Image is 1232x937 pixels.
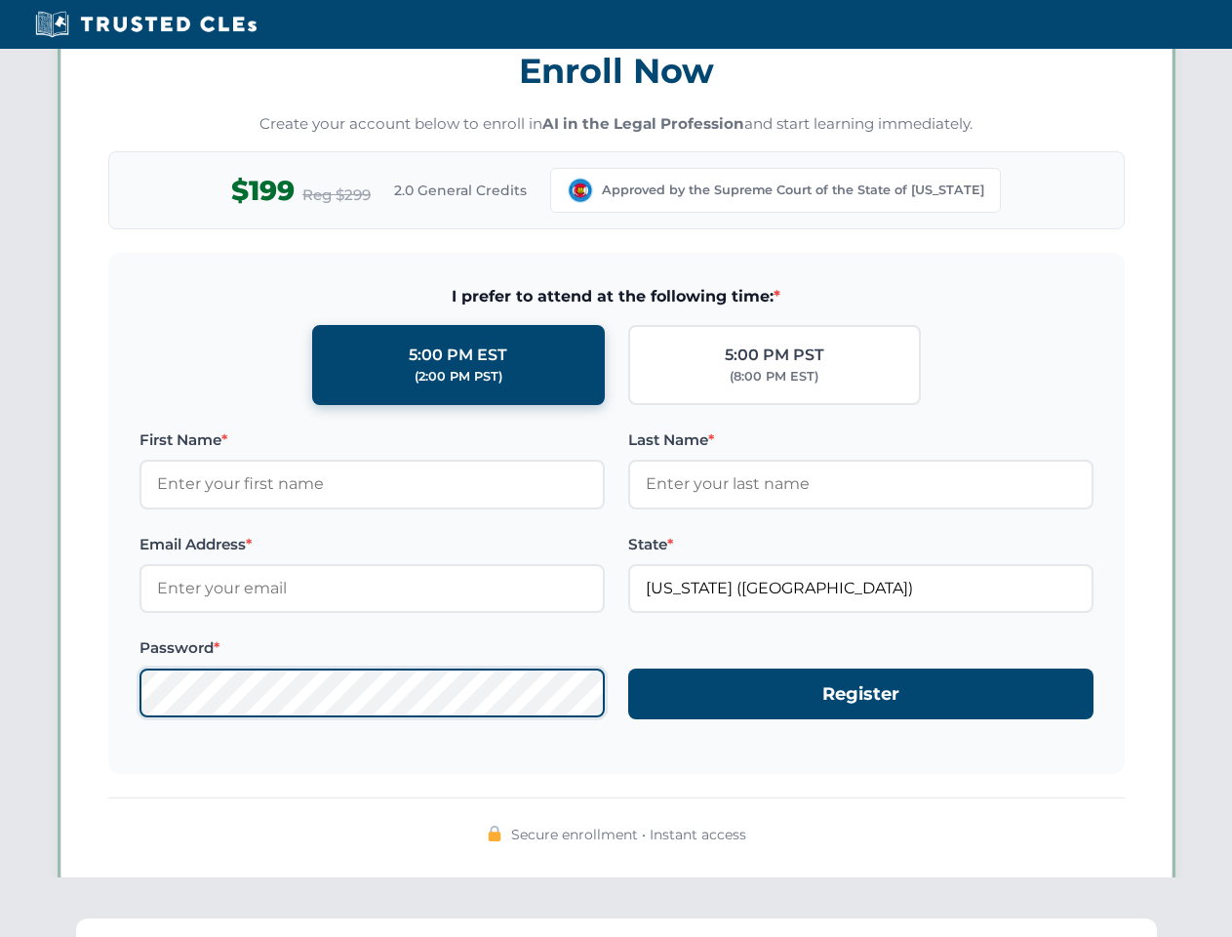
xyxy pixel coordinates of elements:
span: Reg $299 [302,183,371,207]
label: First Name [139,428,605,452]
div: 5:00 PM PST [725,343,824,368]
img: Trusted CLEs [29,10,262,39]
div: (2:00 PM PST) [415,367,502,387]
div: 5:00 PM EST [409,343,507,368]
span: Secure enrollment • Instant access [511,824,746,845]
label: State [628,533,1093,556]
input: Enter your email [139,564,605,613]
label: Email Address [139,533,605,556]
label: Password [139,636,605,660]
input: Enter your last name [628,460,1093,509]
input: Enter your first name [139,460,605,509]
span: 2.0 General Credits [394,180,527,201]
strong: AI in the Legal Profession [542,114,744,133]
img: Colorado Supreme Court [567,177,594,204]
label: Last Name [628,428,1093,452]
div: (8:00 PM EST) [730,367,818,387]
span: Approved by the Supreme Court of the State of [US_STATE] [602,181,984,200]
h3: Enroll Now [108,40,1125,102]
img: 🔒 [487,826,502,841]
span: $199 [231,169,295,213]
p: Create your account below to enroll in and start learning immediately. [108,113,1125,136]
button: Register [628,669,1093,720]
span: I prefer to attend at the following time: [139,284,1093,309]
input: Colorado (CO) [628,564,1093,613]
